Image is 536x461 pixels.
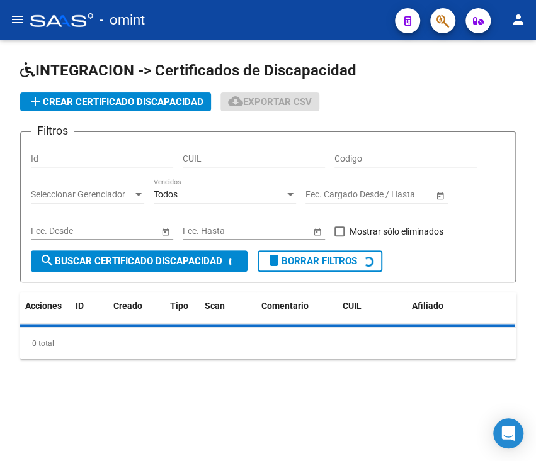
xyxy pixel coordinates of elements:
mat-icon: add [28,94,43,109]
span: Crear Certificado Discapacidad [28,96,203,108]
mat-icon: search [40,253,55,268]
input: Fecha fin [239,226,301,236]
span: - omint [100,6,145,34]
span: Todos [154,189,178,199]
div: 0 total [20,328,516,359]
button: Crear Certificado Discapacidad [20,92,211,111]
span: Comentario [261,301,309,311]
span: Mostrar sólo eliminados [350,224,443,239]
span: Creado [113,301,142,311]
button: Buscar Certificado Discapacidad [31,250,248,272]
input: Fecha inicio [305,189,351,200]
span: Seleccionar Gerenciador [31,189,133,200]
datatable-header-cell: Scan [200,292,256,319]
span: Tipo [170,301,188,311]
span: INTEGRACION -> Certificados de Discapacidad [20,62,356,79]
mat-icon: cloud_download [228,94,243,109]
button: Open calendar [311,225,324,238]
div: Open Intercom Messenger [493,418,523,448]
span: Scan [205,301,225,311]
input: Fecha fin [362,189,424,200]
span: Acciones [25,301,62,311]
span: Exportar CSV [228,96,312,108]
datatable-header-cell: CUIL [338,292,407,319]
button: Open calendar [159,225,172,238]
mat-icon: delete [266,253,282,268]
span: ID [76,301,84,311]
input: Fecha inicio [31,226,77,236]
datatable-header-cell: Tipo [165,292,200,319]
datatable-header-cell: Acciones [20,292,71,319]
button: Open calendar [433,189,447,202]
span: Buscar Certificado Discapacidad [40,255,222,267]
span: Borrar Filtros [266,255,357,267]
span: CUIL [343,301,362,311]
input: Fecha inicio [183,226,229,236]
input: Fecha fin [88,226,149,236]
button: Exportar CSV [220,92,319,111]
mat-icon: person [511,12,526,27]
button: Borrar Filtros [258,250,382,272]
datatable-header-cell: Creado [108,292,165,319]
h3: Filtros [31,122,74,140]
span: Afiliado [412,301,443,311]
datatable-header-cell: Afiliado [407,292,533,319]
datatable-header-cell: Comentario [256,292,319,319]
datatable-header-cell: ID [71,292,108,319]
mat-icon: menu [10,12,25,27]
